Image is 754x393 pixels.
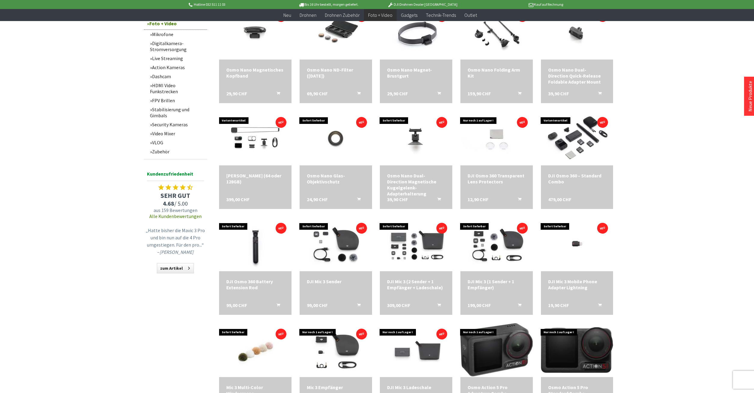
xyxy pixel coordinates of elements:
[300,217,372,271] img: DJI Mic 3 Sender
[511,196,525,204] button: In den Warenkorb
[219,217,291,271] img: DJI Osmo 360 Battery Extension Rod
[380,217,452,271] img: DJI Mic 3 (2 Sender + 1 Empfänger + Ladeschale)
[300,111,372,165] img: Osmo Nano Glas-Objektivschutz
[147,63,207,72] a: Action Kameras
[279,9,295,21] a: Neu
[548,173,606,185] div: DJI Osmo 360 – Standard Combo
[226,278,284,290] div: DJI Osmo 360 Battery Extension Rod
[147,30,207,39] a: Mikrofone
[350,91,364,98] button: In den Warenkorb
[747,81,753,112] a: Neue Produkte
[300,5,372,60] img: Osmo Nano ND-Filter (8/16/32)
[325,12,360,18] span: Drohnen Zubehör
[144,17,207,30] a: Foto + Video
[226,302,247,308] span: 99,00 CHF
[387,196,408,202] span: 39,90 CHF
[226,173,284,185] div: [PERSON_NAME] (64 oder 128GB)
[147,81,207,96] a: HDMI Video Funkstrecken
[387,173,445,197] a: Osmo Nano Dual-Direction Magnetische Kugelgelenk-Adapterhalterung 39,90 CHF In den Warenkorb
[219,323,291,377] img: Mic 3 Multi-Color Windscreens
[541,217,613,271] img: DJI Mic 3 Mobile Phone Adapter Lightning
[219,111,291,165] img: Osmo Nano (64 oder 128GB)
[188,1,282,8] p: Hotline 032 511 11 03
[460,323,533,377] img: Osmo Action 5 Pro Adventure Combo
[307,67,365,79] div: Osmo Nano ND-Filter ([DATE])
[163,200,174,207] span: 4.68
[307,302,328,308] span: 99,00 CHF
[511,91,525,98] button: In den Warenkorb
[321,9,364,21] a: Drohnen Zubehör
[144,200,207,207] span: / 5.00
[307,384,365,390] a: Mic 3 Empfänger 119,00 CHF In den Warenkorb
[387,173,445,197] div: Osmo Nano Dual-Direction Magnetische Kugelgelenk-Adapterhalterung
[548,196,571,202] span: 479,00 CHF
[468,91,491,97] span: 159,90 CHF
[468,173,526,185] div: DJI Osmo 360 Transparent Lens Protectors
[541,5,613,60] img: Osmo Nano Dual-Direction Quick-Release Foldable Adapter Mount
[387,67,445,79] div: Osmo Nano Magnet-Brustgurt
[468,278,526,290] div: DJI Mic 3 (1 Sender + 1 Empfänger)
[307,278,365,284] div: DJI Mic 3 Sender
[401,12,417,18] span: Gadgets
[350,196,364,204] button: In den Warenkorb
[541,327,613,373] img: Osmo Action 5 Pro Standard Combo
[460,9,481,21] a: Outlet
[426,12,456,18] span: Technik-Trends
[430,91,444,98] button: In den Warenkorb
[307,278,365,284] a: DJI Mic 3 Sender 99,00 CHF In den Warenkorb
[468,278,526,290] a: DJI Mic 3 (1 Sender + 1 Empfänger) 199,00 CHF In den Warenkorb
[269,91,284,98] button: In den Warenkorb
[307,196,328,202] span: 24,90 CHF
[157,263,194,273] a: zum Artikel
[307,91,328,97] span: 69,90 CHF
[460,111,533,165] img: DJI Osmo 360 Transparent Lens Protectors
[387,67,445,79] a: Osmo Nano Magnet-Brustgurt 29,90 CHF In den Warenkorb
[219,5,291,60] img: Osmo Nano Magnetisches Kopfband
[382,5,450,60] img: Osmo Nano Magnet-Brustgurt
[364,9,397,21] a: Foto + Video
[380,111,452,165] img: Osmo Nano Dual-Direction Magnetische Kugelgelenk-Adapterhalterung
[295,9,321,21] a: Drohnen
[548,278,606,290] div: DJI Mic 3 Mobile Phone Adapter Lightning
[387,91,408,97] span: 29,90 CHF
[149,213,202,219] a: Alle Kundenbewertungen
[541,111,613,165] img: DJI Osmo 360 – Standard Combo
[350,302,364,310] button: In den Warenkorb
[307,173,365,185] a: Osmo Nano Glas-Objektivschutz 24,90 CHF In den Warenkorb
[469,1,563,8] p: Kauf auf Rechnung
[380,323,452,377] img: DJI Mic 3 Ladeschale
[430,196,444,204] button: In den Warenkorb
[387,278,445,290] div: DJI Mic 3 (2 Sender + 1 Empfänger + Ladeschale)
[147,54,207,63] a: Live Streaming
[226,278,284,290] a: DJI Osmo 360 Battery Extension Rod 99,00 CHF In den Warenkorb
[226,173,284,185] a: [PERSON_NAME] (64 oder 128GB) 399,00 CHF
[460,5,533,60] img: Osmo Nano Folding Arm Kit
[282,1,375,8] p: Bis 16 Uhr bestellt, morgen geliefert.
[368,12,392,18] span: Foto + Video
[226,196,249,202] span: 399,00 CHF
[147,120,207,129] a: Security Kameras
[147,96,207,105] a: FPV Brillen
[300,323,372,377] img: Mic 3 Empfänger
[226,91,247,97] span: 29,90 CHF
[591,91,605,98] button: In den Warenkorb
[548,67,606,85] a: Osmo Nano Dual-Direction Quick-Release Foldable Adapter Mount 39,90 CHF In den Warenkorb
[226,67,284,79] a: Osmo Nano Magnetisches Kopfband 29,90 CHF In den Warenkorb
[147,72,207,81] a: Dashcam
[468,173,526,185] a: DJI Osmo 360 Transparent Lens Protectors 12,90 CHF In den Warenkorb
[548,67,606,85] div: Osmo Nano Dual-Direction Quick-Release Foldable Adapter Mount
[147,147,207,156] a: Zubehör
[548,91,569,97] span: 39,90 CHF
[147,170,204,181] span: Kundenzufriedenheit
[548,278,606,290] a: DJI Mic 3 Mobile Phone Adapter Lightning 19,90 CHF In den Warenkorb
[460,217,533,271] img: DJI Mic 3 (1 Sender + 1 Empfänger)
[464,12,477,18] span: Outlet
[144,191,207,200] span: SEHR GUT
[422,9,460,21] a: Technik-Trends
[307,384,365,390] div: Mic 3 Empfänger
[387,384,445,390] a: DJI Mic 3 Ladeschale 69,90 CHF In den Warenkorb
[397,9,422,21] a: Gadgets
[430,302,444,310] button: In den Warenkorb
[468,302,491,308] span: 199,00 CHF
[387,384,445,390] div: DJI Mic 3 Ladeschale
